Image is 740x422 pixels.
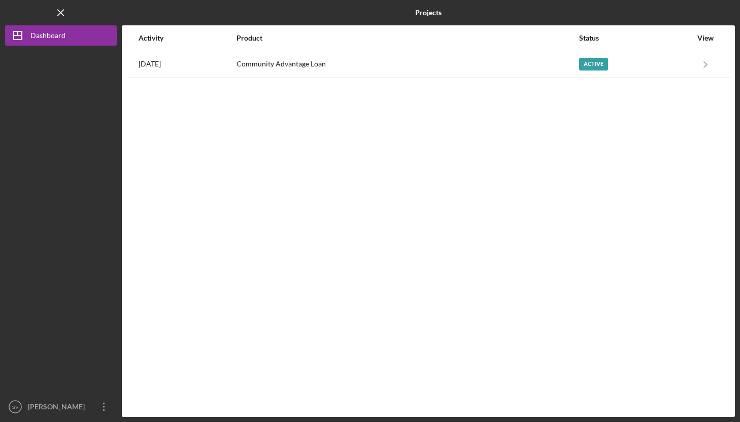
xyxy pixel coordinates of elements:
text: SV [12,404,19,410]
div: View [693,34,718,42]
time: 2025-10-01 15:06 [139,60,161,68]
div: Community Advantage Loan [237,52,578,77]
div: [PERSON_NAME] [25,397,91,419]
div: Dashboard [30,25,65,48]
div: Status [579,34,692,42]
div: Active [579,58,608,71]
button: Dashboard [5,25,117,46]
b: Projects [415,9,442,17]
div: Activity [139,34,236,42]
button: SV[PERSON_NAME] [5,397,117,417]
div: Product [237,34,578,42]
